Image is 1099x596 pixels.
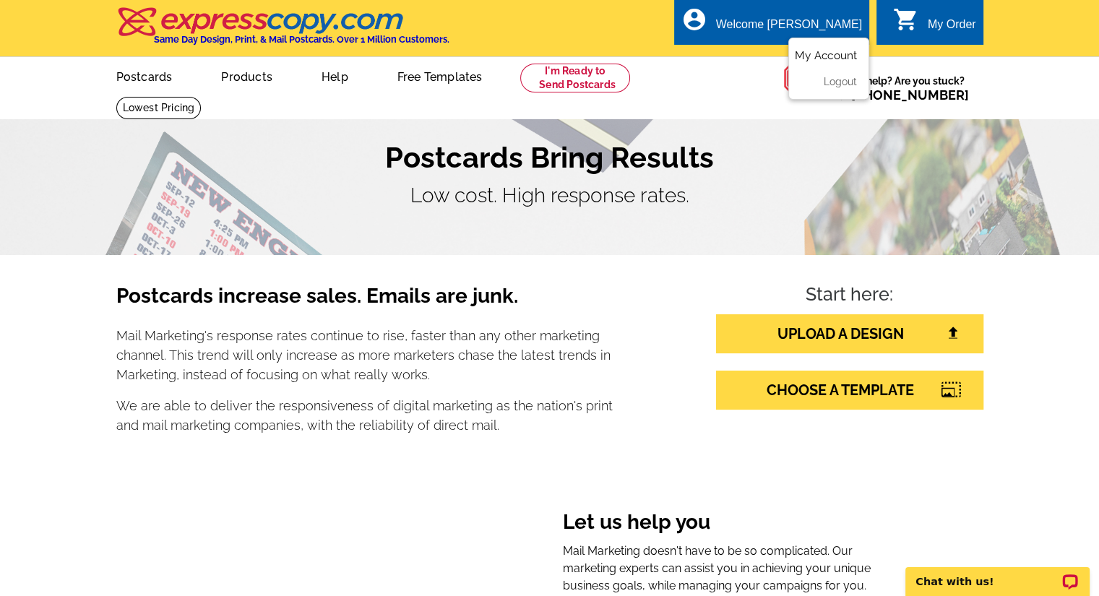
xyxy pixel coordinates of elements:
p: We are able to deliver the responsiveness of digital marketing as the nation's print and mail mar... [116,396,613,435]
p: Low cost. High response rates. [116,181,983,211]
a: Logout [824,76,857,87]
a: Free Templates [374,59,506,92]
a: [PHONE_NUMBER] [851,87,969,103]
span: Need help? Are you stuck? [827,74,976,103]
a: UPLOAD A DESIGN [716,314,983,353]
a: Postcards [93,59,196,92]
h4: Same Day Design, Print, & Mail Postcards. Over 1 Million Customers. [154,34,449,45]
a: CHOOSE A TEMPLATE [716,371,983,410]
a: Help [298,59,371,92]
iframe: LiveChat chat widget [896,550,1099,596]
p: Mail Marketing's response rates continue to rise, faster than any other marketing channel. This t... [116,326,613,384]
a: Products [198,59,296,92]
a: My Account [795,49,857,62]
img: help [783,57,827,100]
i: shopping_cart [893,7,919,33]
i: account_circle [681,7,707,33]
h3: Postcards increase sales. Emails are junk. [116,284,613,320]
div: My Order [928,18,976,38]
a: shopping_cart My Order [893,16,976,34]
div: Welcome [PERSON_NAME] [716,18,862,38]
span: Call [827,87,969,103]
h1: Postcards Bring Results [116,140,983,175]
a: Same Day Design, Print, & Mail Postcards. Over 1 Million Customers. [116,17,449,45]
h4: Start here: [716,284,983,308]
h3: Let us help you [563,510,886,537]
